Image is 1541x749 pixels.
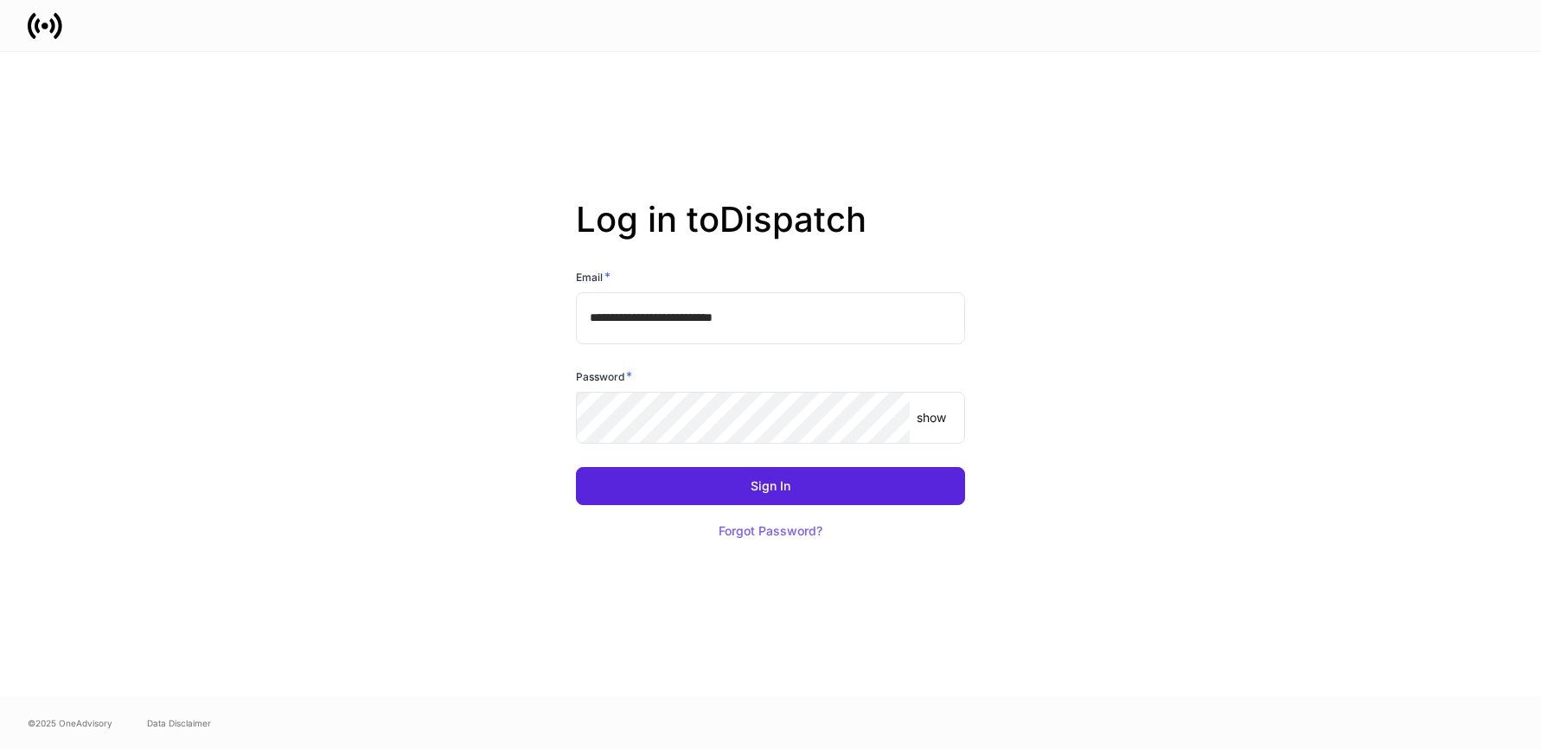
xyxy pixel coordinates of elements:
[751,480,790,492] div: Sign In
[147,716,211,730] a: Data Disclaimer
[576,199,965,268] h2: Log in to Dispatch
[697,512,844,550] button: Forgot Password?
[576,368,632,385] h6: Password
[576,467,965,505] button: Sign In
[576,268,611,285] h6: Email
[719,525,822,537] div: Forgot Password?
[917,409,946,426] p: show
[28,716,112,730] span: © 2025 OneAdvisory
